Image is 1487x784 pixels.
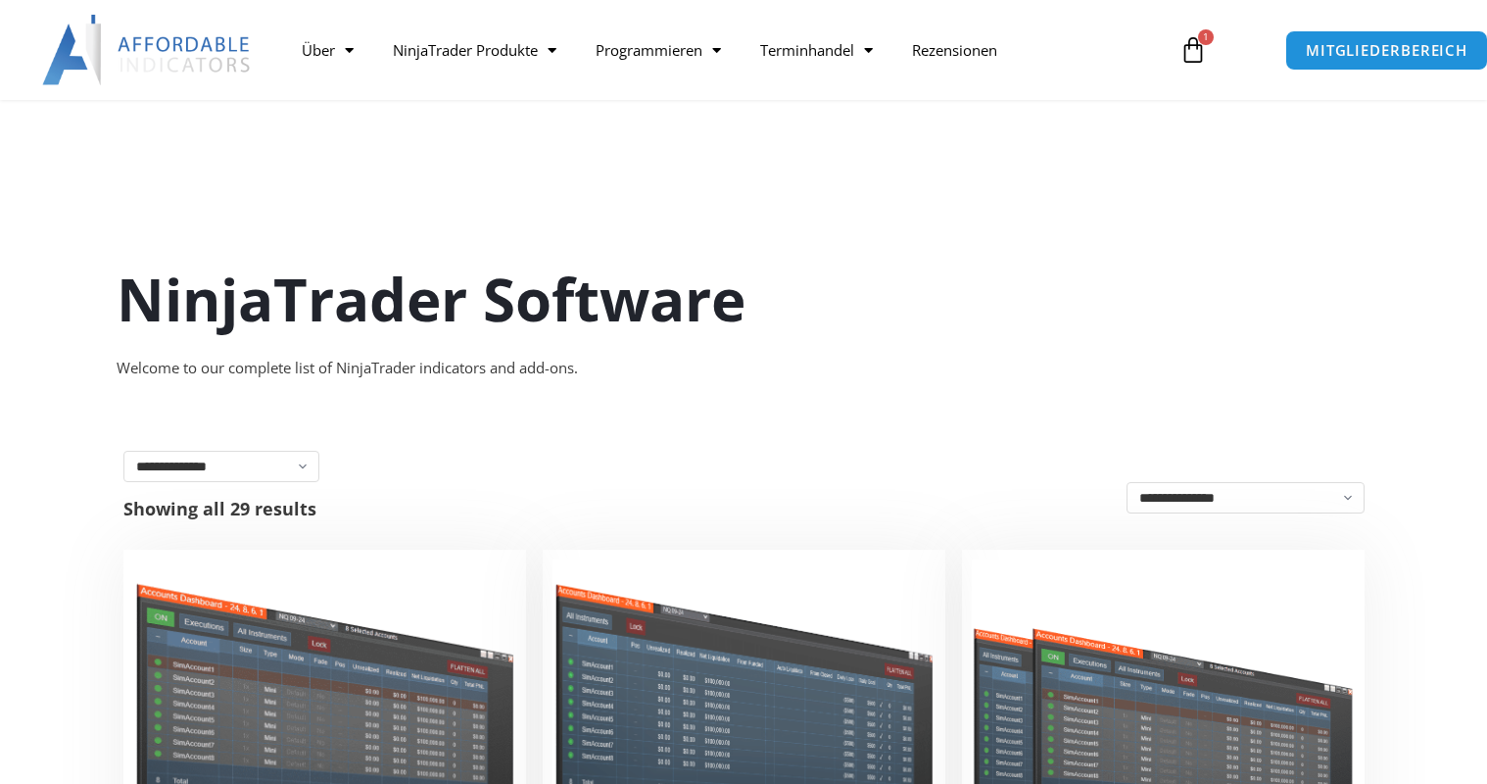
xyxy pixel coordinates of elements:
h1: NinjaTrader Software [117,258,1370,340]
font: Über [302,40,335,60]
font: Programmieren [596,40,702,60]
a: Über [282,27,373,73]
font: NinjaTrader Produkte [393,40,538,60]
nav: Menü [282,27,1160,73]
a: Terminhandel [741,27,892,73]
span: 1 [1198,29,1214,45]
span: MITGLIEDERBEREICH [1306,43,1467,58]
select: Shop order [1127,482,1365,514]
p: Showing all 29 results [123,500,316,517]
div: Welcome to our complete list of NinjaTrader indicators and add-ons. [117,355,1370,382]
a: NinjaTrader Produkte [373,27,576,73]
font: Terminhandel [760,40,854,60]
a: Programmieren [576,27,741,73]
a: 1 [1150,22,1236,78]
a: Rezensionen [892,27,1017,73]
img: LogoAI | Affordable Indicators – NinjaTrader [42,15,253,85]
